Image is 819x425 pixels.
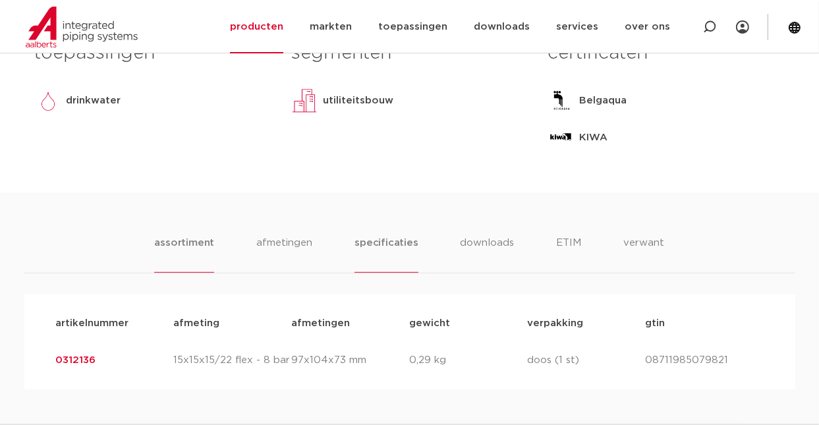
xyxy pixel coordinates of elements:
[174,353,292,368] p: 15x15x15/22 flex - 8 bar
[646,316,764,331] p: gtin
[579,130,607,146] p: KIWA
[548,40,784,67] h3: certificaten
[548,125,574,151] img: KIWA
[548,88,574,114] img: Belgaqua
[528,316,646,331] p: verpakking
[624,235,665,273] li: verwant
[410,316,528,331] p: gewicht
[410,353,528,368] p: 0,29 kg
[646,353,764,368] p: 08711985079821
[557,235,582,273] li: ETIM
[256,235,312,273] li: afmetingen
[323,93,393,109] p: utiliteitsbouw
[154,235,214,273] li: assortiment
[291,88,318,114] img: utiliteitsbouw
[292,353,410,368] p: 97x104x73 mm
[35,40,271,67] h3: toepassingen
[461,235,515,273] li: downloads
[579,93,627,109] p: Belgaqua
[292,316,410,331] p: afmetingen
[56,316,174,331] p: artikelnummer
[528,353,646,368] p: doos (1 st)
[291,40,528,67] h3: segmenten
[354,235,418,273] li: specificaties
[67,93,121,109] p: drinkwater
[35,88,61,114] img: drinkwater
[174,316,292,331] p: afmeting
[56,355,96,365] a: 0312136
